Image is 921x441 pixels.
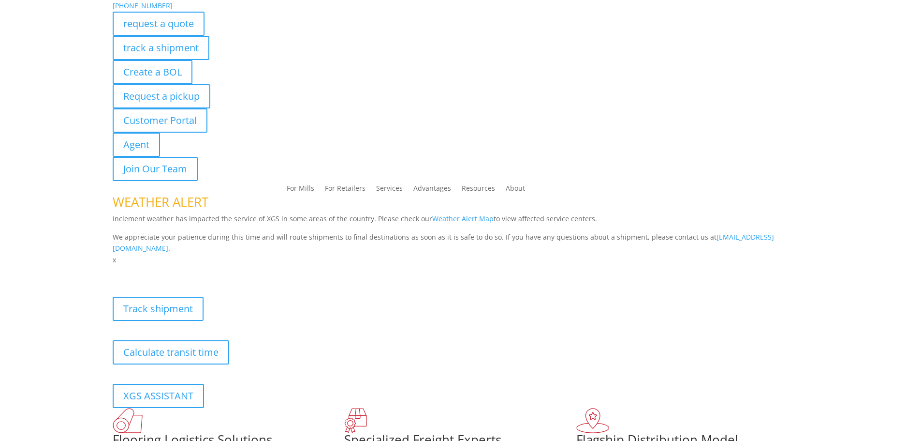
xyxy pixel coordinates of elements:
a: request a quote [113,12,205,36]
a: Calculate transit time [113,340,229,365]
a: Create a BOL [113,60,192,84]
a: Weather Alert Map [432,214,494,223]
p: Inclement weather has impacted the service of XGS in some areas of the country. Please check our ... [113,213,809,231]
a: [PHONE_NUMBER] [113,1,173,10]
a: Join Our Team [113,157,198,181]
a: For Mills [287,185,314,196]
a: Request a pickup [113,84,210,108]
a: Services [376,185,403,196]
p: We appreciate your patience during this time and will route shipments to final destinations as so... [113,231,809,255]
img: xgs-icon-total-supply-chain-intelligence-red [113,408,143,433]
img: xgs-icon-flagship-distribution-model-red [576,408,610,433]
a: About [506,185,525,196]
a: Agent [113,133,160,157]
p: x [113,254,809,266]
a: For Retailers [325,185,365,196]
a: XGS ASSISTANT [113,384,204,408]
span: WEATHER ALERT [113,193,208,211]
a: Track shipment [113,297,204,321]
a: Customer Portal [113,108,207,133]
a: Resources [462,185,495,196]
a: track a shipment [113,36,209,60]
a: Advantages [413,185,451,196]
img: xgs-icon-focused-on-flooring-red [344,408,367,433]
b: Visibility, transparency, and control for your entire supply chain. [113,267,328,276]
